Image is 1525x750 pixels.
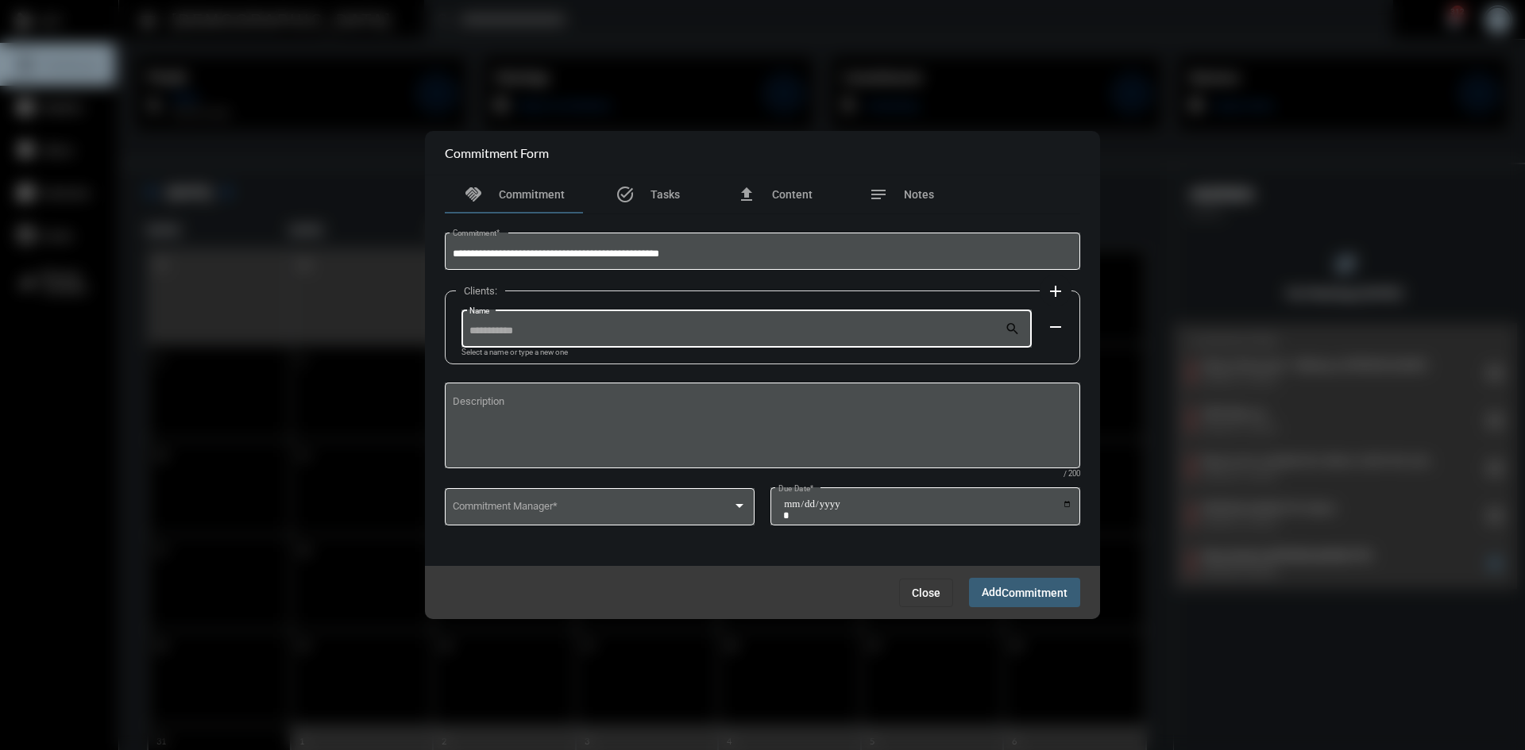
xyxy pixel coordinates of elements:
mat-icon: task_alt [616,185,635,204]
mat-icon: handshake [464,185,483,204]
mat-icon: search [1005,321,1024,340]
button: Close [899,579,953,607]
span: Content [772,188,813,201]
span: Commitment [499,188,565,201]
mat-hint: Select a name or type a new one [461,348,568,357]
mat-icon: notes [869,185,888,204]
span: Tasks [651,188,680,201]
mat-icon: remove [1046,317,1065,337]
span: Notes [904,188,934,201]
span: Close [912,587,940,599]
mat-icon: add [1046,282,1065,301]
mat-hint: / 200 [1064,470,1080,479]
mat-icon: file_upload [737,185,756,204]
button: AddCommitment [969,578,1080,607]
span: Commitment [1002,587,1067,599]
span: Add [982,586,1067,598]
h2: Commitment Form [445,145,549,160]
label: Clients: [456,285,505,297]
